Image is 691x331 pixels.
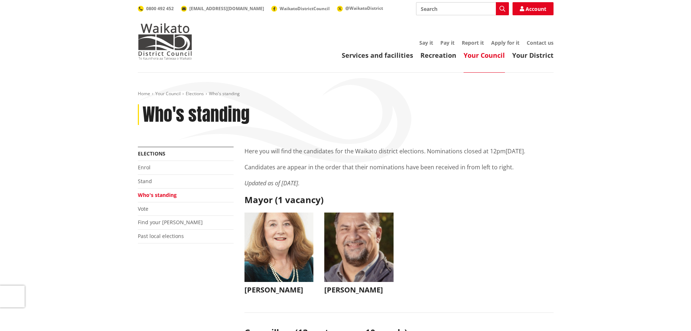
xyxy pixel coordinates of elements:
[512,51,554,60] a: Your District
[244,213,314,282] img: WO-M__CHURCH_J__UwGuY
[324,286,394,294] h3: [PERSON_NAME]
[244,179,300,187] em: Updated as of [DATE].
[143,104,250,125] h1: Who's standing
[138,219,203,226] a: Find your [PERSON_NAME]
[146,5,174,12] span: 0800 492 452
[337,5,383,11] a: @WaikatoDistrict
[186,90,204,97] a: Elections
[491,39,519,46] a: Apply for it
[513,2,554,15] a: Account
[464,51,505,60] a: Your Council
[138,23,192,60] img: Waikato District Council - Te Kaunihera aa Takiwaa o Waikato
[138,150,165,157] a: Elections
[138,191,177,198] a: Who's standing
[440,39,455,46] a: Pay it
[138,205,148,212] a: Vote
[420,51,456,60] a: Recreation
[345,5,383,11] span: @WaikatoDistrict
[181,5,264,12] a: [EMAIL_ADDRESS][DOMAIN_NAME]
[138,178,152,185] a: Stand
[189,5,264,12] span: [EMAIL_ADDRESS][DOMAIN_NAME]
[244,163,554,171] p: Candidates are appear in the order that their nominations have been received in from left to right.
[138,90,150,97] a: Home
[244,194,324,206] strong: Mayor (1 vacancy)
[138,233,184,239] a: Past local elections
[324,213,394,282] img: WO-M__BECH_A__EWN4j
[527,39,554,46] a: Contact us
[244,213,314,298] button: [PERSON_NAME]
[462,39,484,46] a: Report it
[324,213,394,298] button: [PERSON_NAME]
[209,90,240,97] span: Who's standing
[416,2,509,15] input: Search input
[138,5,174,12] a: 0800 492 452
[138,91,554,97] nav: breadcrumb
[155,90,181,97] a: Your Council
[280,5,330,12] span: WaikatoDistrictCouncil
[244,147,554,156] p: Here you will find the candidates for the Waikato district elections. Nominations closed at 12pm[...
[342,51,413,60] a: Services and facilities
[271,5,330,12] a: WaikatoDistrictCouncil
[138,164,151,171] a: Enrol
[244,286,314,294] h3: [PERSON_NAME]
[658,300,684,327] iframe: Messenger Launcher
[419,39,433,46] a: Say it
